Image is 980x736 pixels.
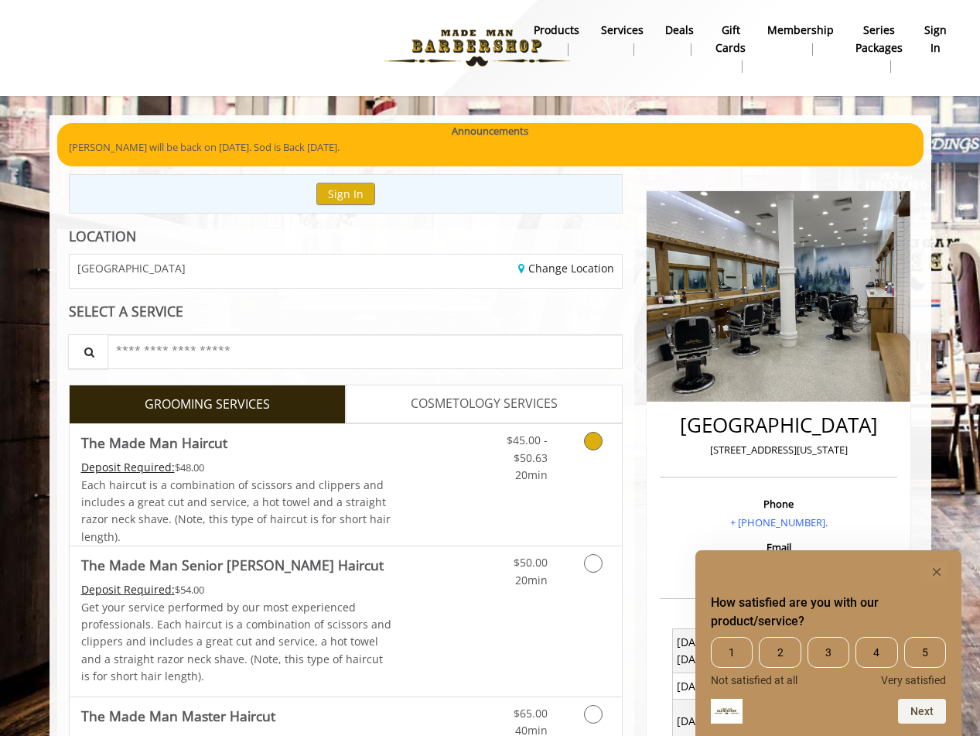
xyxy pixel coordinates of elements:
[69,139,912,156] p: [PERSON_NAME] will be back on [DATE]. Sod is Back [DATE].
[664,498,893,509] h3: Phone
[855,22,903,56] b: Series packages
[518,261,614,276] a: Change Location
[672,673,779,700] td: [DATE]
[534,22,579,39] b: products
[913,19,958,60] a: sign insign in
[767,22,834,39] b: Membership
[756,19,845,60] a: MembershipMembership
[590,19,654,60] a: ServicesServices
[515,467,548,482] span: 20min
[855,637,897,668] span: 4
[715,22,746,56] b: gift cards
[711,637,753,668] span: 1
[514,706,548,721] span: $65.00
[69,227,136,245] b: LOCATION
[759,637,801,668] span: 2
[711,637,946,686] div: How satisfied are you with our product/service? Select an option from 1 to 5, with 1 being Not sa...
[601,22,644,39] b: Services
[711,674,797,686] span: Not satisfied at all
[711,563,946,724] div: How satisfied are you with our product/service? Select an option from 1 to 5, with 1 being Not sa...
[654,19,705,60] a: DealsDeals
[711,594,946,631] h2: How satisfied are you with our product/service? Select an option from 1 to 5, with 1 being Not sa...
[507,433,548,464] span: $45.00 - $50.63
[881,674,946,686] span: Very satisfied
[81,459,392,476] div: $48.00
[316,183,375,205] button: Sign In
[523,19,590,60] a: Productsproducts
[81,554,384,576] b: The Made Man Senior [PERSON_NAME] Haircut
[81,599,392,686] p: Get your service performed by our most experienced professionals. Each haircut is a combination o...
[898,699,946,724] button: Next question
[927,563,946,581] button: Hide survey
[81,705,275,727] b: The Made Man Master Haircut
[411,394,558,414] span: COSMETOLOGY SERVICES
[672,629,779,673] td: [DATE] [DATE] [DATE]
[730,515,828,529] a: + [PHONE_NUMBER].
[514,555,548,570] span: $50.00
[515,573,548,587] span: 20min
[81,432,227,454] b: The Made Man Haircut
[924,22,947,56] b: sign in
[81,460,175,474] span: This service needs some Advance to be paid before we block your appointment
[808,637,849,668] span: 3
[370,5,583,91] img: Made Man Barbershop logo
[904,637,946,668] span: 5
[69,304,623,319] div: SELECT A SERVICE
[664,442,893,458] p: [STREET_ADDRESS][US_STATE]
[77,262,186,274] span: [GEOGRAPHIC_DATA]
[665,22,694,39] b: Deals
[68,334,108,369] button: Service Search
[452,123,528,139] b: Announcements
[81,581,392,598] div: $54.00
[660,612,897,623] h3: Opening Hours
[664,414,893,436] h2: [GEOGRAPHIC_DATA]
[664,542,893,553] h3: Email
[81,582,175,597] span: This service needs some Advance to be paid before we block your appointment
[705,19,756,77] a: Gift cardsgift cards
[145,395,270,415] span: GROOMING SERVICES
[81,478,391,544] span: Each haircut is a combination of scissors and clippers and includes a great cut and service, a ho...
[845,19,913,77] a: Series packagesSeries packages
